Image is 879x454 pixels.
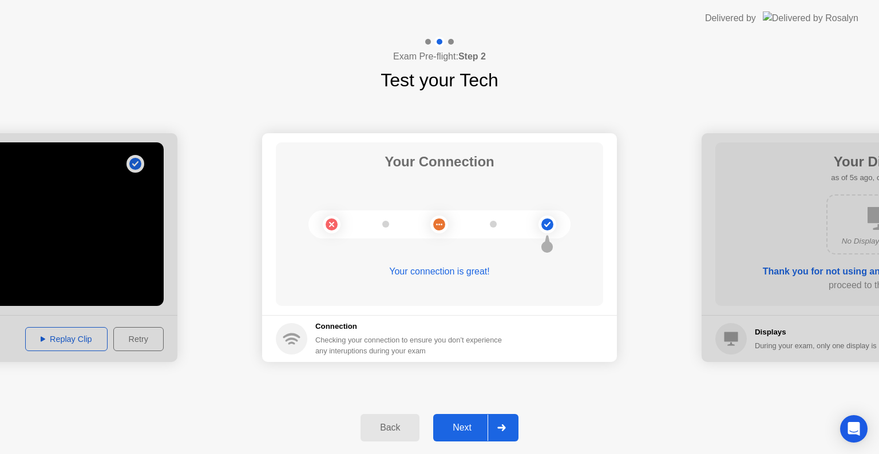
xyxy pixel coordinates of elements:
[763,11,858,25] img: Delivered by Rosalyn
[315,334,509,356] div: Checking your connection to ensure you don’t experience any interuptions during your exam
[361,414,419,441] button: Back
[364,423,416,433] div: Back
[276,265,603,278] div: Your connection is great!
[840,415,868,443] div: Open Intercom Messenger
[385,152,494,172] h1: Your Connection
[433,414,518,441] button: Next
[705,11,756,25] div: Delivered by
[393,50,486,63] h4: Exam Pre-flight:
[437,423,488,433] div: Next
[315,321,509,332] h5: Connection
[458,51,486,61] b: Step 2
[381,66,498,94] h1: Test your Tech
